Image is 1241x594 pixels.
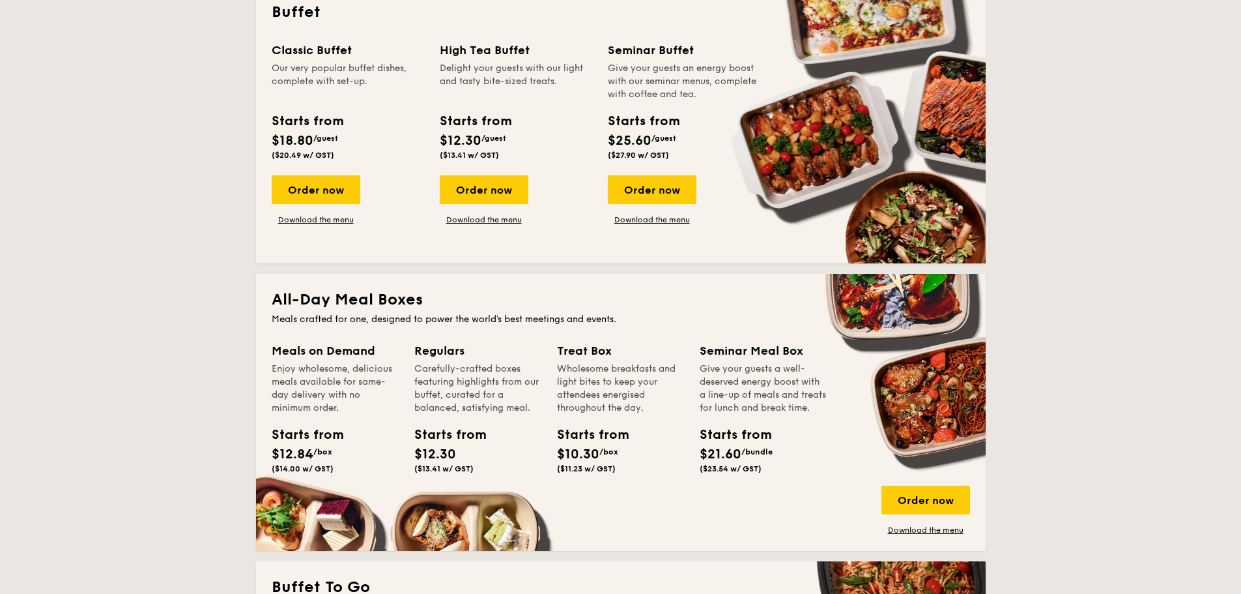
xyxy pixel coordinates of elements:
div: Starts from [557,425,616,445]
span: /guest [313,134,338,143]
div: Starts from [414,425,473,445]
span: $12.30 [440,133,481,149]
span: /bundle [741,447,773,456]
div: Order now [272,175,360,204]
div: Delight your guests with our light and tasty bite-sized treats. [440,62,592,101]
div: Treat Box [557,342,684,360]
div: Starts from [272,425,330,445]
span: $18.80 [272,133,313,149]
div: Order now [440,175,528,204]
h2: All-Day Meal Boxes [272,290,970,310]
div: Classic Buffet [272,41,424,59]
div: Meals crafted for one, designed to power the world's best meetings and events. [272,313,970,326]
div: Enjoy wholesome, delicious meals available for same-day delivery with no minimum order. [272,363,399,415]
div: Order now [608,175,696,204]
a: Download the menu [440,215,528,225]
div: Order now [881,486,970,514]
span: $10.30 [557,447,599,462]
span: $21.60 [700,447,741,462]
span: ($20.49 w/ GST) [272,151,334,160]
span: /box [599,447,618,456]
div: Regulars [414,342,541,360]
a: Download the menu [881,525,970,535]
div: Seminar Meal Box [700,342,827,360]
span: ($23.54 w/ GST) [700,464,762,473]
span: $12.84 [272,447,313,462]
div: Give your guests an energy boost with our seminar menus, complete with coffee and tea. [608,62,760,101]
span: /guest [651,134,676,143]
span: ($27.90 w/ GST) [608,151,669,160]
span: ($13.41 w/ GST) [440,151,499,160]
div: Starts from [608,111,679,131]
a: Download the menu [272,215,360,225]
div: Starts from [440,111,511,131]
div: Our very popular buffet dishes, complete with set-up. [272,62,424,101]
h2: Buffet [272,2,970,23]
span: /guest [481,134,506,143]
span: $12.30 [414,447,456,462]
div: Meals on Demand [272,342,399,360]
div: Starts from [272,111,343,131]
div: Give your guests a well-deserved energy boost with a line-up of meals and treats for lunch and br... [700,363,827,415]
div: High Tea Buffet [440,41,592,59]
span: /box [313,447,332,456]
span: $25.60 [608,133,651,149]
div: Starts from [700,425,758,445]
span: ($11.23 w/ GST) [557,464,616,473]
div: Seminar Buffet [608,41,760,59]
span: ($14.00 w/ GST) [272,464,334,473]
span: ($13.41 w/ GST) [414,464,474,473]
div: Wholesome breakfasts and light bites to keep your attendees energised throughout the day. [557,363,684,415]
div: Carefully-crafted boxes featuring highlights from our buffet, curated for a balanced, satisfying ... [414,363,541,415]
a: Download the menu [608,215,696,225]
